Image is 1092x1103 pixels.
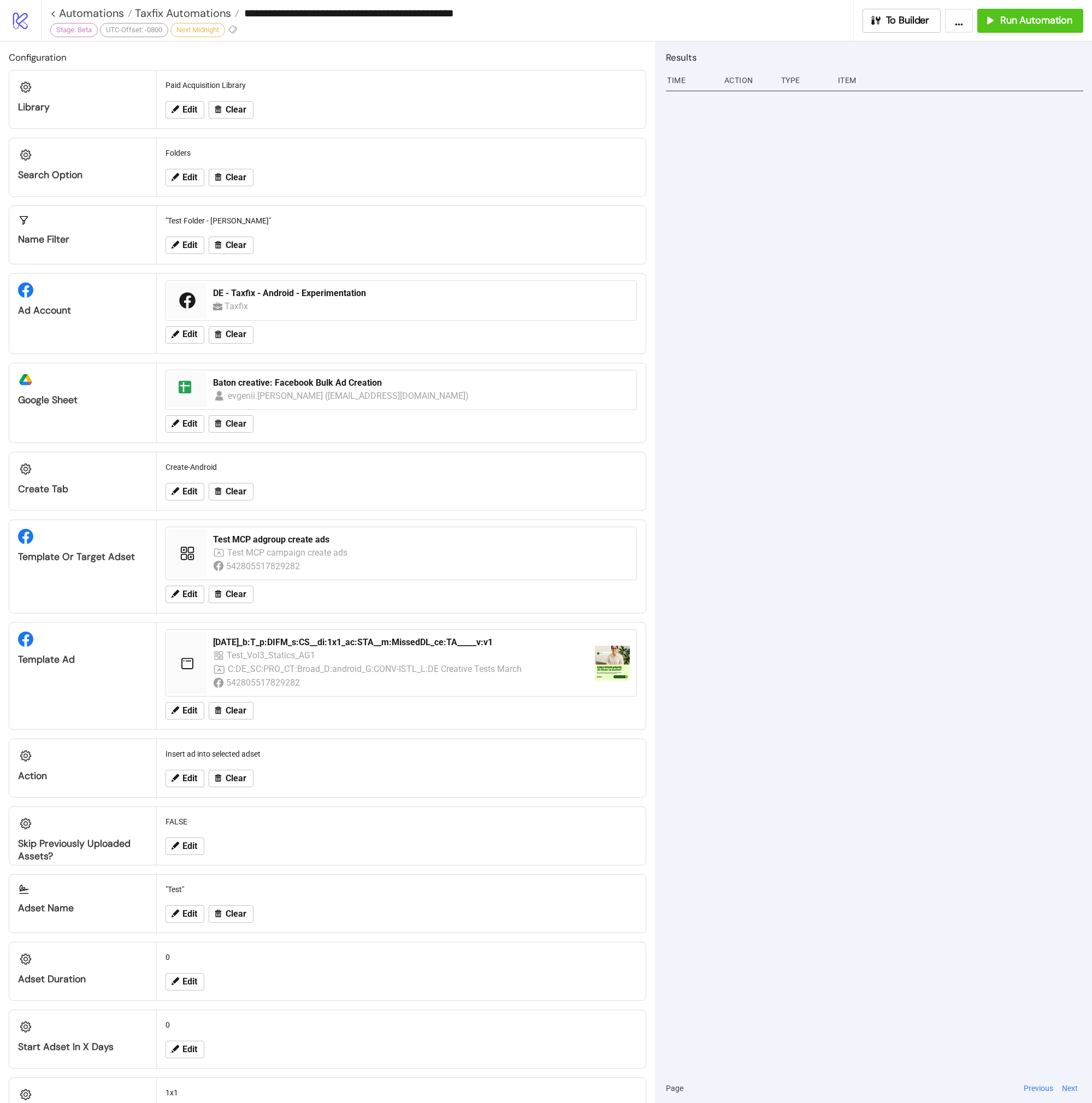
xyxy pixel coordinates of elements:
[161,1014,641,1035] div: 0
[226,909,246,919] span: Clear
[213,636,586,648] div: [DATE]_b:T_p:DIFM_s:CS__di:1x1_ac:STA__m:MissedDL_ce:TA_____v:v1
[161,947,641,968] div: 0
[161,811,641,832] div: FALSE
[226,589,246,599] span: Clear
[226,240,246,250] span: Clear
[209,169,253,186] button: Clear
[837,70,1083,91] div: Item
[182,105,197,115] span: Edit
[18,169,147,181] div: Search Option
[50,8,132,19] a: < Automations
[166,586,204,603] button: Edit
[209,586,253,603] button: Clear
[182,589,197,599] span: Edit
[595,646,630,681] img: https://scontent-fra3-2.xx.fbcdn.net/v/t45.1600-4/532467494_1813390619556383_6955922857643299339_...
[9,50,646,64] h2: Configuration
[666,50,1083,64] h2: Results
[226,559,302,573] div: 542805517829282
[161,457,641,477] div: Create-Android
[182,240,197,250] span: Edit
[166,483,204,500] button: Edit
[226,487,246,497] span: Clear
[166,905,204,923] button: Edit
[18,551,147,563] div: Template or Target Adset
[209,702,253,719] button: Clear
[18,1041,147,1053] div: Start Adset in X Days
[161,143,641,163] div: Folders
[161,879,641,900] div: "Test"
[166,770,204,787] button: Edit
[182,774,197,783] span: Edit
[100,23,168,37] div: UTC-Offset: -0800
[209,483,253,500] button: Clear
[213,287,630,299] div: DE - Taxfix - Android - Experimentation
[225,299,252,313] div: Taxfix
[170,23,225,37] div: Next Midnight
[945,9,973,33] button: ...
[209,101,253,119] button: Clear
[18,483,147,496] div: Create Tab
[132,6,231,20] span: Taxfix Automations
[213,377,630,389] div: Baton creative: Facebook Bulk Ad Creation
[1059,1082,1081,1094] button: Next
[166,702,204,719] button: Edit
[18,304,147,317] div: Ad Account
[780,70,829,91] div: Type
[723,70,772,91] div: Action
[228,662,522,676] div: C:DE_SC:PRO_CT:Broad_D:android_G:CONV-ISTL_L:DE Creative Tests March
[886,14,930,27] span: To Builder
[166,1041,204,1058] button: Edit
[209,326,253,344] button: Clear
[161,210,641,231] div: "Test Folder - [PERSON_NAME]"
[166,415,204,433] button: Edit
[18,902,147,915] div: Adset Name
[226,173,246,182] span: Clear
[18,653,147,666] div: Template Ad
[166,169,204,186] button: Edit
[18,233,147,246] div: Name Filter
[18,394,147,406] div: Google Sheet
[209,770,253,787] button: Clear
[182,1045,197,1054] span: Edit
[1000,14,1072,27] span: Run Automation
[182,909,197,919] span: Edit
[1020,1082,1056,1094] button: Previous
[666,1082,683,1094] span: Page
[226,774,246,783] span: Clear
[166,101,204,119] button: Edit
[226,706,246,716] span: Clear
[182,419,197,429] span: Edit
[161,75,641,96] div: Paid Acquisition Library
[213,534,630,546] div: Test MCP adgroup create ads
[132,8,239,19] a: Taxfix Automations
[161,744,641,764] div: Insert ad into selected adset
[182,173,197,182] span: Edit
[182,841,197,851] span: Edit
[209,237,253,254] button: Clear
[166,973,204,990] button: Edit
[226,105,246,115] span: Clear
[226,329,246,339] span: Clear
[209,905,253,923] button: Clear
[18,837,147,863] div: Skip Previously Uploaded Assets?
[166,326,204,344] button: Edit
[182,329,197,339] span: Edit
[182,487,197,497] span: Edit
[666,70,715,91] div: Time
[863,9,941,33] button: To Builder
[227,648,317,662] div: Test_Vol3_Statics_AG1
[18,973,147,986] div: Adset Duration
[227,546,349,559] div: Test MCP campaign create ads
[18,101,147,114] div: Library
[18,770,147,782] div: Action
[977,9,1083,33] button: Run Automation
[209,415,253,433] button: Clear
[50,23,98,37] div: Stage: Beta
[161,1082,641,1103] div: 1x1
[226,676,302,689] div: 542805517829282
[228,389,469,403] div: evgenii.[PERSON_NAME] ([EMAIL_ADDRESS][DOMAIN_NAME])
[226,419,246,429] span: Clear
[166,237,204,254] button: Edit
[182,706,197,716] span: Edit
[182,977,197,987] span: Edit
